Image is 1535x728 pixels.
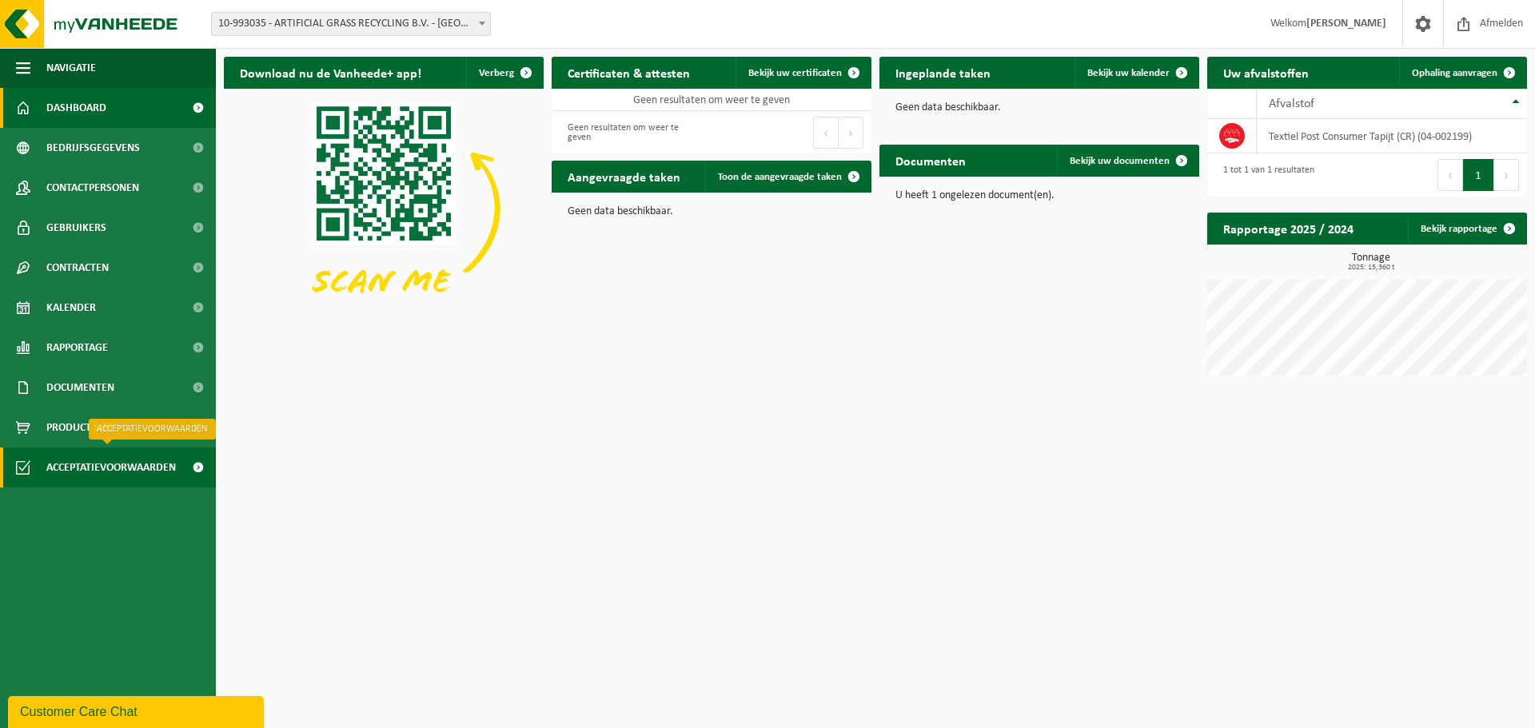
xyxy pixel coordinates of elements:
strong: [PERSON_NAME] [1306,18,1386,30]
span: Toon de aangevraagde taken [718,172,842,182]
p: Geen data beschikbaar. [568,206,855,217]
div: Geen resultaten om weer te geven [560,115,704,150]
a: Toon de aangevraagde taken [705,161,870,193]
td: Textiel Post Consumer Tapijt (CR) (04-002199) [1257,119,1527,153]
span: Afvalstof [1269,97,1314,110]
a: Bekijk uw documenten [1057,145,1198,177]
h2: Uw afvalstoffen [1207,57,1325,88]
span: Kalender [46,288,96,328]
iframe: chat widget [8,693,267,728]
span: 10-993035 - ARTIFICIAL GRASS RECYCLING B.V. - AMSTERDAM [211,12,491,36]
a: Bekijk uw kalender [1074,57,1198,89]
h2: Rapportage 2025 / 2024 [1207,213,1370,244]
a: Bekijk rapportage [1408,213,1525,245]
button: Previous [1437,159,1463,191]
span: 10-993035 - ARTIFICIAL GRASS RECYCLING B.V. - AMSTERDAM [212,13,490,35]
span: Contactpersonen [46,168,139,208]
span: Ophaling aanvragen [1412,68,1497,78]
span: Bekijk uw kalender [1087,68,1170,78]
span: Navigatie [46,48,96,88]
h2: Ingeplande taken [879,57,1007,88]
span: Verberg [479,68,514,78]
span: Product Shop [46,408,119,448]
h2: Aangevraagde taken [552,161,696,192]
h2: Certificaten & attesten [552,57,706,88]
img: Download de VHEPlus App [224,89,544,328]
span: Bedrijfsgegevens [46,128,140,168]
p: U heeft 1 ongelezen document(en). [895,190,1183,201]
span: Documenten [46,368,114,408]
span: Contracten [46,248,109,288]
a: Ophaling aanvragen [1399,57,1525,89]
h3: Tonnage [1215,253,1527,272]
h2: Download nu de Vanheede+ app! [224,57,437,88]
button: Next [839,117,863,149]
span: Bekijk uw documenten [1070,156,1170,166]
span: Acceptatievoorwaarden [46,448,176,487]
button: Verberg [466,57,542,89]
p: Geen data beschikbaar. [895,102,1183,113]
span: Gebruikers [46,208,106,248]
button: Previous [813,117,839,149]
button: 1 [1463,159,1494,191]
a: Bekijk uw certificaten [736,57,870,89]
h2: Documenten [879,145,982,176]
td: Geen resultaten om weer te geven [552,89,871,111]
span: Dashboard [46,88,106,128]
button: Next [1494,159,1519,191]
span: Bekijk uw certificaten [748,68,842,78]
div: 1 tot 1 van 1 resultaten [1215,157,1314,193]
span: 2025: 15,360 t [1215,264,1527,272]
span: Rapportage [46,328,108,368]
